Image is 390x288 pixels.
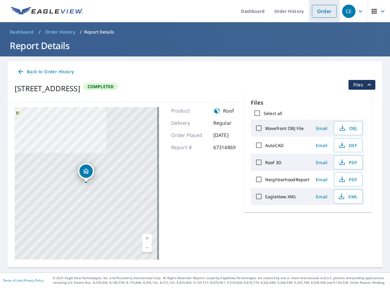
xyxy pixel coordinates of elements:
[84,29,114,35] p: Report Details
[338,124,357,132] span: OBJ
[7,27,36,37] a: Dashboard
[353,81,373,88] span: Files
[265,142,283,148] label: AutoCAD
[334,189,363,203] button: XML
[53,276,387,285] p: © 2025 Eagle View Technologies, Inc. and Pictometry International Corp. All Rights Reserved. Repo...
[143,234,152,243] a: Current Level 17, Zoom In
[7,27,383,37] nav: breadcrumb
[17,68,74,76] span: Back to Order History
[338,142,357,149] span: DXF
[338,193,357,200] span: XML
[171,107,208,114] p: Product
[338,176,357,183] span: PDF
[312,158,331,167] button: Email
[43,27,78,37] a: Order History
[334,172,363,186] button: PDF
[15,66,76,77] a: Back to Order History
[348,80,375,90] button: filesDropdownBtn-67314869
[334,121,363,135] button: OBJ
[334,138,363,152] button: DXF
[213,144,250,151] p: 67314869
[45,29,75,35] span: Order History
[314,125,329,131] span: Email
[7,39,383,52] h1: Report Details
[312,5,337,18] a: Order
[265,160,281,165] label: Roof 3D
[213,131,250,139] p: [DATE]
[314,194,329,200] span: Email
[3,279,44,282] p: |
[338,159,357,166] span: PDF
[213,107,250,114] div: Roof
[171,144,208,151] p: Report #
[265,177,309,182] label: NeighborhoodReport
[39,28,41,36] li: /
[334,155,363,169] button: PDF
[342,5,356,18] div: CE
[314,177,329,182] span: Email
[312,141,331,150] button: Email
[314,160,329,165] span: Email
[312,124,331,133] button: Email
[3,278,22,283] a: Terms of Use
[265,194,296,200] label: EagleView XML
[11,7,83,16] img: EV Logo
[15,83,80,94] div: [STREET_ADDRESS]
[78,163,94,182] div: Dropped pin, building 1, Residential property, 10 Tulip Rd Egg Harbor Township, NJ 08234
[314,142,329,148] span: Email
[265,125,304,131] label: Wavefront OBJ File
[80,28,82,36] li: /
[10,29,34,35] span: Dashboard
[24,278,44,283] a: Privacy Policy
[171,119,208,127] p: Delivery
[312,192,331,201] button: Email
[84,84,117,89] span: Completed
[143,243,152,252] a: Current Level 17, Zoom Out
[171,131,208,139] p: Order Placed
[264,110,282,116] label: Select all
[312,175,331,184] button: Email
[251,99,364,107] p: Files
[213,119,250,127] p: Regular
